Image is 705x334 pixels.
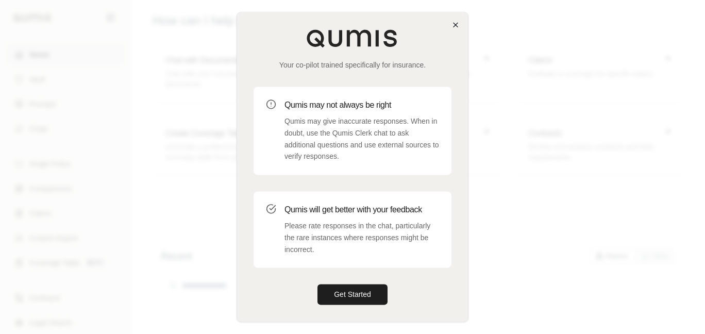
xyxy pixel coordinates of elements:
p: Please rate responses in the chat, particularly the rare instances where responses might be incor... [284,220,439,255]
p: Your co-pilot trained specifically for insurance. [254,60,451,70]
h3: Qumis may not always be right [284,99,439,111]
img: Qumis Logo [306,29,399,47]
h3: Qumis will get better with your feedback [284,204,439,216]
button: Get Started [317,285,388,305]
p: Qumis may give inaccurate responses. When in doubt, use the Qumis Clerk chat to ask additional qu... [284,115,439,162]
